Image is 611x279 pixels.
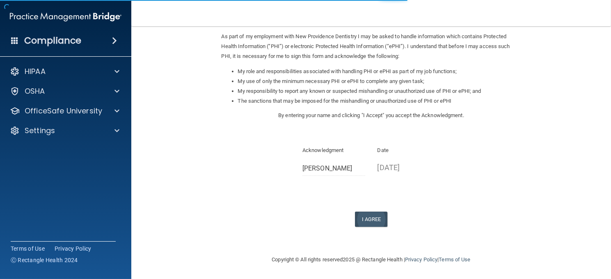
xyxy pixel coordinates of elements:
[378,145,440,155] p: Date
[355,212,388,227] button: I Agree
[11,244,45,253] a: Terms of Use
[222,32,521,61] p: As part of my employment with New Providence Dentistry I may be asked to handle information which...
[10,67,119,76] a: HIPAA
[10,86,119,96] a: OSHA
[238,67,521,76] li: My role and responsibilities associated with handling PHI or ePHI as part of my job functions;
[302,161,365,176] input: Full Name
[222,111,521,120] p: By entering your name and clicking "I Accept" you accept the Acknowledgment.
[25,126,55,136] p: Settings
[238,76,521,86] li: My use of only the minimum necessary PHI or ePHI to complete any given task;
[222,247,521,273] div: Copyright © All rights reserved 2025 @ Rectangle Health | |
[10,106,119,116] a: OfficeSafe University
[24,35,81,46] h4: Compliance
[405,256,437,263] a: Privacy Policy
[25,106,102,116] p: OfficeSafe University
[10,9,121,25] img: PMB logo
[439,256,470,263] a: Terms of Use
[55,244,92,253] a: Privacy Policy
[10,126,119,136] a: Settings
[25,67,46,76] p: HIPAA
[302,145,365,155] p: Acknowledgment
[25,86,45,96] p: OSHA
[238,96,521,106] li: The sanctions that may be imposed for the mishandling or unauthorized use of PHI or ePHI
[238,86,521,96] li: My responsibility to report any known or suspected mishandling or unauthorized use of PHI or ePHI...
[11,256,78,264] span: Ⓒ Rectangle Health 2024
[378,161,440,174] p: [DATE]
